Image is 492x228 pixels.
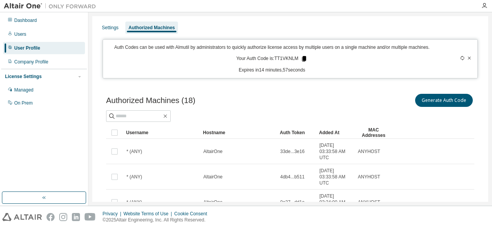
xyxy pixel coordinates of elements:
div: Website Terms of Use [123,211,174,217]
img: altair_logo.svg [2,213,42,221]
span: AltairOne [203,199,223,205]
div: Privacy [103,211,123,217]
button: Generate Auth Code [415,94,473,107]
img: youtube.svg [85,213,96,221]
span: 33de...3e16 [280,148,304,155]
div: Company Profile [14,59,48,65]
div: Added At [319,126,351,139]
p: Your Auth Code is: TT1VKNLM [236,55,308,62]
span: * (ANY) [126,174,142,180]
span: AltairOne [203,148,223,155]
div: Username [126,126,197,139]
div: Auth Token [280,126,313,139]
p: © 2025 Altair Engineering, Inc. All Rights Reserved. [103,217,212,223]
p: Expires in 14 minutes, 57 seconds [108,67,436,73]
span: 0a37...dd1a [280,199,304,205]
div: License Settings [5,73,42,80]
div: Dashboard [14,17,37,23]
span: [DATE] 03:34:00 AM UTC [319,193,351,211]
span: * (ANY) [126,148,142,155]
div: Managed [14,87,33,93]
img: facebook.svg [47,213,55,221]
img: instagram.svg [59,213,67,221]
div: MAC Addresses [357,126,390,139]
div: User Profile [14,45,40,51]
div: Settings [102,25,118,31]
span: ANYHOST [358,174,380,180]
span: [DATE] 03:33:58 AM UTC [319,142,351,161]
p: Auth Codes can be used with Almutil by administrators to quickly authorize license access by mult... [108,44,436,51]
div: Authorized Machines [128,25,175,31]
span: ANYHOST [358,199,380,205]
div: Users [14,31,26,37]
span: [DATE] 03:33:58 AM UTC [319,168,351,186]
span: 4db4...b511 [280,174,304,180]
span: AltairOne [203,174,223,180]
span: ANYHOST [358,148,380,155]
span: Authorized Machines (18) [106,96,195,105]
img: Altair One [4,2,100,10]
div: Cookie Consent [174,211,211,217]
div: Hostname [203,126,274,139]
div: On Prem [14,100,33,106]
span: * (ANY) [126,199,142,205]
img: linkedin.svg [72,213,80,221]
